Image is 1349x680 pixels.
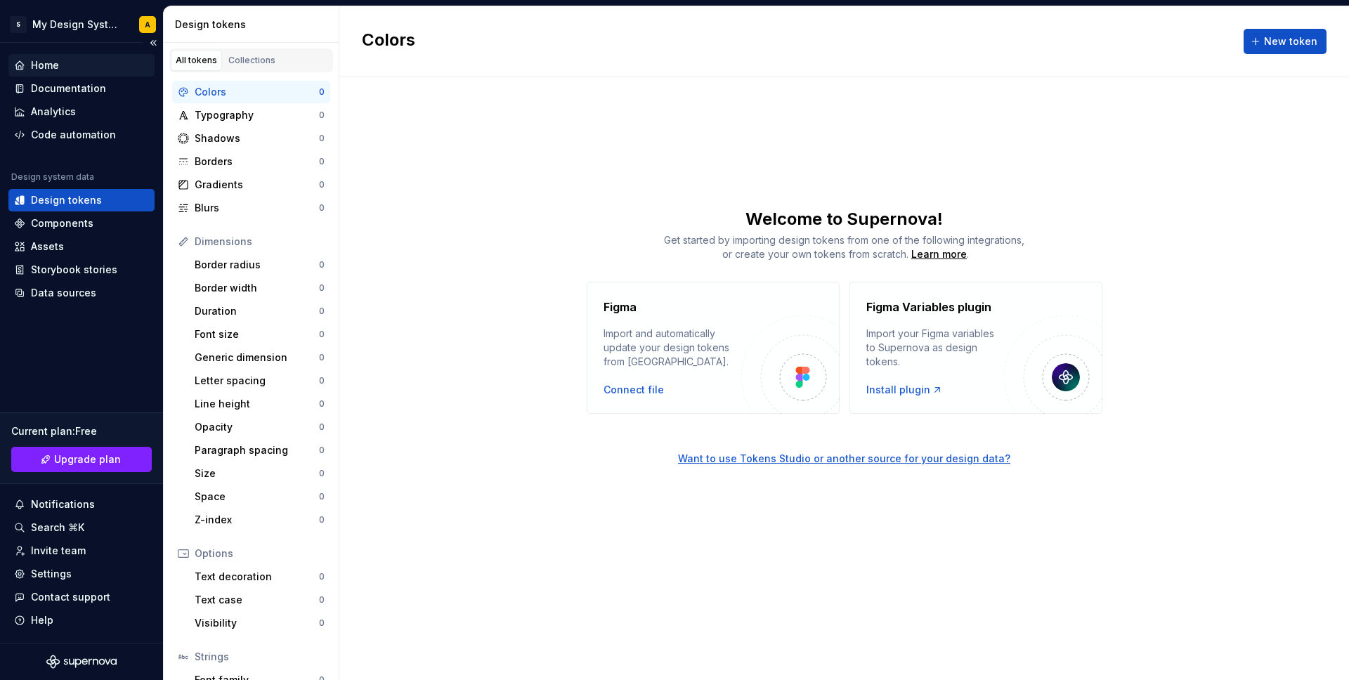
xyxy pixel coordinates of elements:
[31,544,86,558] div: Invite team
[195,201,319,215] div: Blurs
[8,100,155,123] a: Analytics
[11,424,152,438] div: Current plan : Free
[664,234,1024,260] span: Get started by importing design tokens from one of the following integrations, or create your own...
[228,55,275,66] div: Collections
[3,9,160,39] button: SMy Design SystemA
[189,300,330,322] a: Duration0
[31,567,72,581] div: Settings
[319,259,325,270] div: 0
[319,468,325,479] div: 0
[189,509,330,531] a: Z-index0
[604,383,664,397] button: Connect file
[319,329,325,340] div: 0
[339,208,1349,230] div: Welcome to Supernova!
[189,323,330,346] a: Font size0
[8,77,155,100] a: Documentation
[8,54,155,77] a: Home
[172,197,330,219] a: Blurs0
[195,327,319,341] div: Font size
[604,299,637,315] h4: Figma
[8,563,155,585] a: Settings
[195,235,325,249] div: Dimensions
[172,174,330,196] a: Gradients0
[189,485,330,508] a: Space0
[195,131,319,145] div: Shadows
[8,540,155,562] a: Invite team
[195,178,319,192] div: Gradients
[678,452,1010,466] button: Want to use Tokens Studio or another source for your design data?
[866,383,943,397] a: Install plugin
[319,421,325,433] div: 0
[8,609,155,632] button: Help
[176,55,217,66] div: All tokens
[195,155,319,169] div: Borders
[339,414,1349,466] a: Want to use Tokens Studio or another source for your design data?
[8,124,155,146] a: Code automation
[189,589,330,611] a: Text case0
[189,612,330,634] a: Visibility0
[1264,34,1317,48] span: New token
[31,497,95,511] div: Notifications
[195,304,319,318] div: Duration
[195,351,319,365] div: Generic dimension
[866,299,991,315] h4: Figma Variables plugin
[866,327,1004,369] div: Import your Figma variables to Supernova as design tokens.
[11,171,94,183] div: Design system data
[54,452,121,466] span: Upgrade plan
[189,462,330,485] a: Size0
[195,258,319,272] div: Border radius
[319,594,325,606] div: 0
[8,493,155,516] button: Notifications
[195,466,319,480] div: Size
[319,110,325,121] div: 0
[8,235,155,258] a: Assets
[195,616,319,630] div: Visibility
[31,58,59,72] div: Home
[195,108,319,122] div: Typography
[604,327,741,369] div: Import and automatically update your design tokens from [GEOGRAPHIC_DATA].
[31,216,93,230] div: Components
[143,33,163,53] button: Collapse sidebar
[319,571,325,582] div: 0
[195,374,319,388] div: Letter spacing
[319,491,325,502] div: 0
[31,240,64,254] div: Assets
[31,128,116,142] div: Code automation
[189,370,330,392] a: Letter spacing0
[319,375,325,386] div: 0
[195,397,319,411] div: Line height
[8,586,155,608] button: Contact support
[46,655,117,669] svg: Supernova Logo
[189,393,330,415] a: Line height0
[319,514,325,525] div: 0
[189,346,330,369] a: Generic dimension0
[195,570,319,584] div: Text decoration
[195,513,319,527] div: Z-index
[172,104,330,126] a: Typography0
[175,18,333,32] div: Design tokens
[195,650,325,664] div: Strings
[31,263,117,277] div: Storybook stories
[319,202,325,214] div: 0
[1244,29,1327,54] button: New token
[195,547,325,561] div: Options
[319,133,325,144] div: 0
[195,420,319,434] div: Opacity
[319,445,325,456] div: 0
[32,18,122,32] div: My Design System
[172,81,330,103] a: Colors0
[195,281,319,295] div: Border width
[319,179,325,190] div: 0
[31,193,102,207] div: Design tokens
[10,16,27,33] div: S
[172,150,330,173] a: Borders0
[195,593,319,607] div: Text case
[11,447,152,472] button: Upgrade plan
[31,81,106,96] div: Documentation
[31,613,53,627] div: Help
[189,565,330,588] a: Text decoration0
